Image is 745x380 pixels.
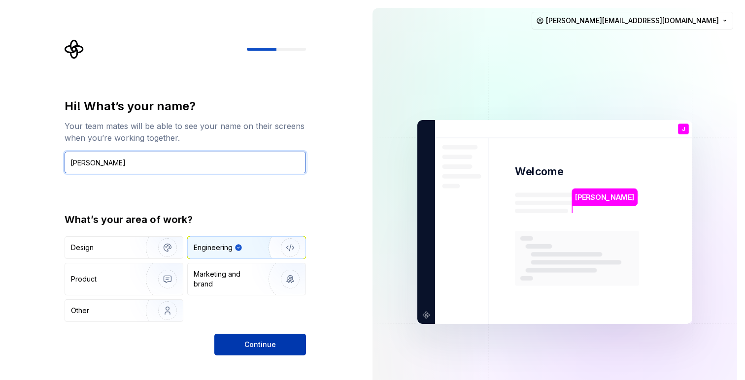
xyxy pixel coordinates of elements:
div: Other [71,306,89,316]
p: [PERSON_NAME] [575,192,634,203]
div: Product [71,274,97,284]
div: Hi! What’s your name? [65,98,306,114]
p: Welcome [515,164,563,179]
button: Continue [214,334,306,355]
span: [PERSON_NAME][EMAIL_ADDRESS][DOMAIN_NAME] [546,16,719,26]
svg: Supernova Logo [65,39,84,59]
button: [PERSON_NAME][EMAIL_ADDRESS][DOMAIN_NAME] [532,12,733,30]
div: What’s your area of work? [65,213,306,226]
div: Engineering [194,243,233,253]
div: Design [71,243,94,253]
span: Continue [244,340,276,349]
input: Han Solo [65,152,306,173]
p: J [682,127,685,132]
div: Marketing and brand [194,269,260,289]
div: Your team mates will be able to see your name on their screens when you’re working together. [65,120,306,144]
